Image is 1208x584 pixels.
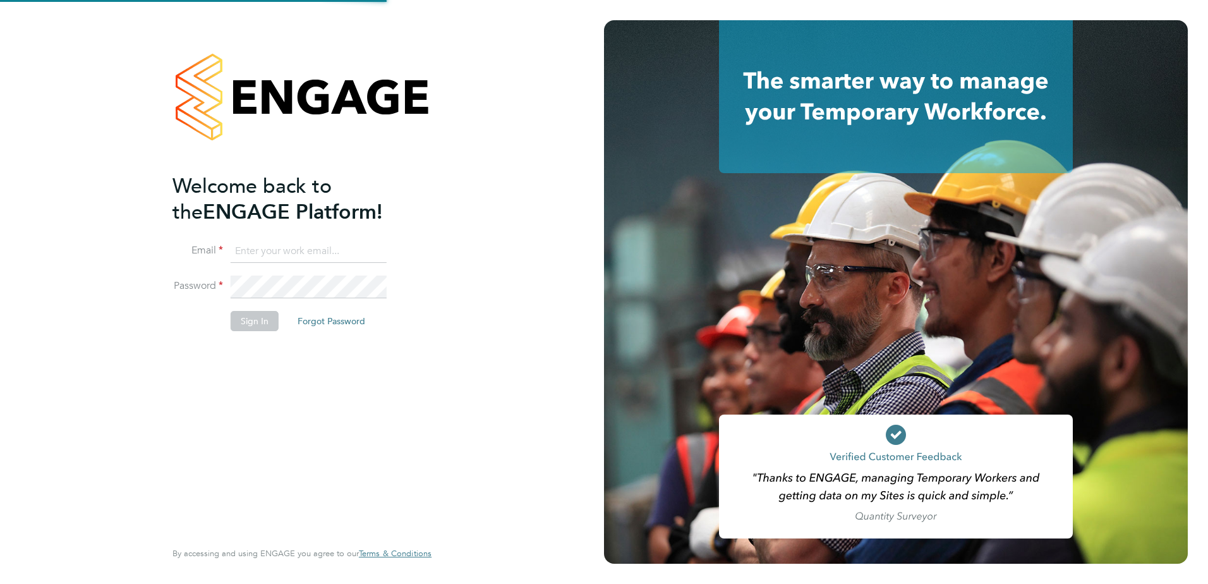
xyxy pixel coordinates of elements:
label: Email [172,244,223,257]
label: Password [172,279,223,293]
a: Terms & Conditions [359,549,432,559]
button: Forgot Password [287,311,375,331]
input: Enter your work email... [231,240,387,263]
h2: ENGAGE Platform! [172,173,419,225]
button: Sign In [231,311,279,331]
span: Welcome back to the [172,174,332,224]
span: By accessing and using ENGAGE you agree to our [172,548,432,559]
